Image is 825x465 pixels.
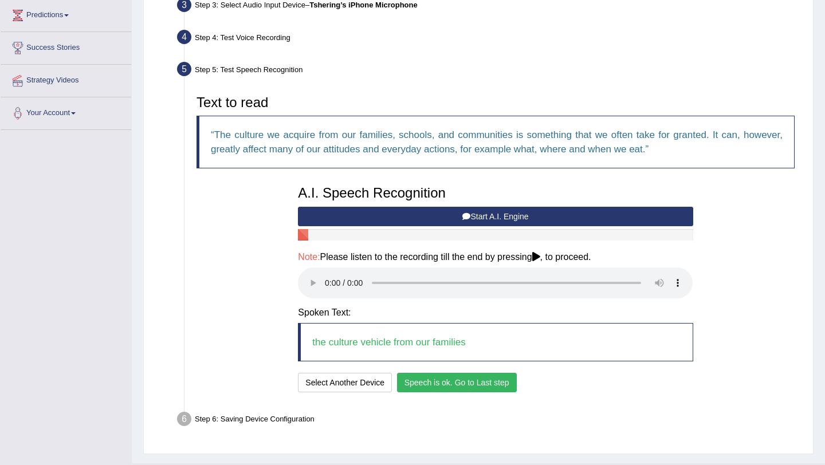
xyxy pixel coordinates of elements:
[298,323,693,361] blockquote: the culture vehicle from our families
[172,26,808,52] div: Step 4: Test Voice Recording
[1,65,131,93] a: Strategy Videos
[298,373,392,392] button: Select Another Device
[211,129,783,155] q: The culture we acquire from our families, schools, and communities is something that we often tak...
[298,207,693,226] button: Start A.I. Engine
[172,58,808,84] div: Step 5: Test Speech Recognition
[397,373,517,392] button: Speech is ok. Go to Last step
[298,308,693,318] h4: Spoken Text:
[172,408,808,434] div: Step 6: Saving Device Configuration
[309,1,418,9] b: Tshering’s iPhone Microphone
[1,97,131,126] a: Your Account
[197,95,795,110] h3: Text to read
[298,186,693,200] h3: A.I. Speech Recognition
[298,252,320,262] span: Note:
[1,32,131,61] a: Success Stories
[298,252,693,262] h4: Please listen to the recording till the end by pressing , to proceed.
[305,1,418,9] span: –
